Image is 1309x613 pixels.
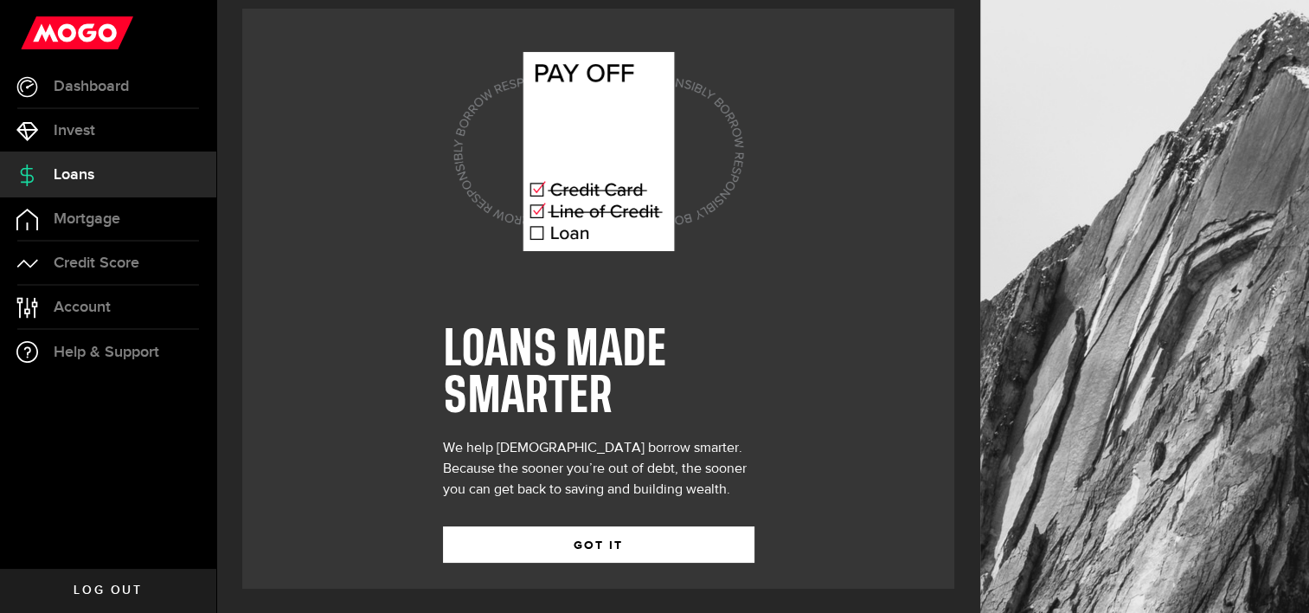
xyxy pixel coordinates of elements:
[54,255,139,271] span: Credit Score
[443,438,754,500] div: We help [DEMOGRAPHIC_DATA] borrow smarter. Because the sooner you’re out of debt, the sooner you ...
[54,167,94,183] span: Loans
[54,345,159,360] span: Help & Support
[14,7,66,59] button: Open LiveChat chat widget
[54,123,95,139] span: Invest
[54,79,129,94] span: Dashboard
[54,300,111,315] span: Account
[74,584,142,597] span: Log out
[443,526,754,563] button: GOT IT
[54,211,120,227] span: Mortgage
[443,327,754,421] h1: LOANS MADE SMARTER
